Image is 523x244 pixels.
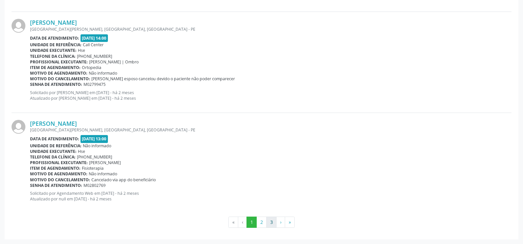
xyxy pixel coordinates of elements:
[83,143,111,149] span: Não informado
[81,135,108,143] span: [DATE] 13:00
[83,42,104,48] span: Call Center
[81,34,108,42] span: [DATE] 14:00
[276,217,285,228] button: Go to next page
[89,171,117,177] span: Não informado
[30,143,82,149] b: Unidade de referência:
[82,65,101,70] span: Ortopedia
[12,19,25,33] img: img
[30,65,81,70] b: Item de agendamento:
[30,120,77,127] a: [PERSON_NAME]
[30,19,77,26] a: [PERSON_NAME]
[30,82,82,87] b: Senha de atendimento:
[30,48,77,53] b: Unidade executante:
[266,217,277,228] button: Go to page 3
[77,154,112,160] span: [PHONE_NUMBER]
[30,149,77,154] b: Unidade executante:
[30,35,79,41] b: Data de atendimento:
[89,59,139,65] span: [PERSON_NAME] | Ombro
[30,136,79,142] b: Data de atendimento:
[91,76,235,82] span: [PERSON_NAME] esposo cancelou devido o paciente não poder comparecer
[83,183,106,188] span: M02802769
[30,53,76,59] b: Telefone da clínica:
[12,120,25,134] img: img
[256,217,267,228] button: Go to page 2
[82,165,104,171] span: Fisioterapia
[91,177,156,183] span: Cancelado via app do beneficiário
[30,165,81,171] b: Item de agendamento:
[12,217,511,228] ul: Pagination
[30,42,82,48] b: Unidade de referência:
[30,26,511,32] div: [GEOGRAPHIC_DATA][PERSON_NAME], [GEOGRAPHIC_DATA], [GEOGRAPHIC_DATA] - PE
[30,191,511,202] p: Solicitado por Agendamento Web em [DATE] - há 2 meses Atualizado por null em [DATE] - há 2 meses
[89,160,121,165] span: [PERSON_NAME]
[30,90,511,101] p: Solicitado por [PERSON_NAME] em [DATE] - há 2 meses Atualizado por [PERSON_NAME] em [DATE] - há 2...
[78,149,85,154] span: Hse
[78,48,85,53] span: Hse
[30,177,90,183] b: Motivo do cancelamento:
[285,217,295,228] button: Go to last page
[30,59,88,65] b: Profissional executante:
[83,82,106,87] span: M02799475
[30,160,88,165] b: Profissional executante:
[30,76,90,82] b: Motivo do cancelamento:
[89,70,117,76] span: Não informado
[30,70,87,76] b: Motivo de agendamento:
[77,53,112,59] span: [PHONE_NUMBER]
[30,171,87,177] b: Motivo de agendamento:
[30,154,76,160] b: Telefone da clínica:
[30,127,511,133] div: [GEOGRAPHIC_DATA][PERSON_NAME], [GEOGRAPHIC_DATA], [GEOGRAPHIC_DATA] - PE
[246,217,257,228] button: Go to page 1
[30,183,82,188] b: Senha de atendimento:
